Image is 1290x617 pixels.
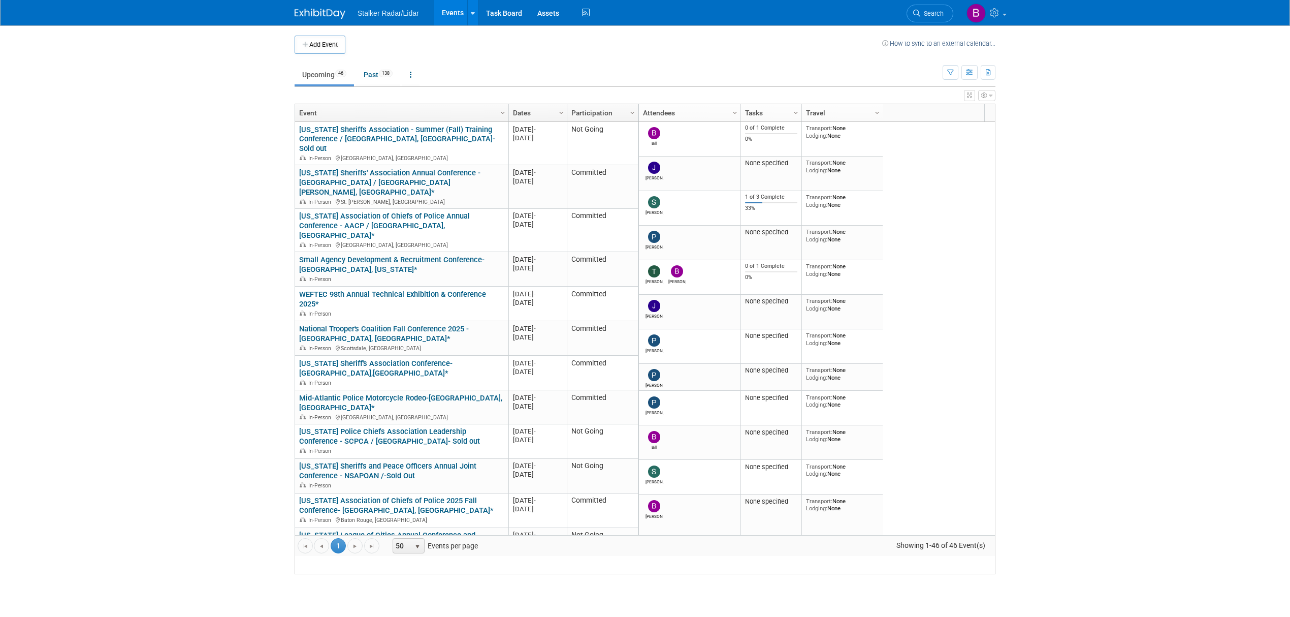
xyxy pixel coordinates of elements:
[806,125,879,139] div: None None
[299,168,480,197] a: [US_STATE] Sheriffs' Association Annual Conference - [GEOGRAPHIC_DATA] / [GEOGRAPHIC_DATA][PERSON...
[534,256,536,263] span: -
[806,270,827,277] span: Lodging:
[745,498,798,506] div: None specified
[806,394,832,401] span: Transport:
[534,497,536,504] span: -
[646,139,663,146] div: Bill Johnson
[534,290,536,298] span: -
[806,366,879,381] div: None None
[806,297,832,304] span: Transport:
[347,538,363,553] a: Go to the next page
[806,340,827,347] span: Lodging:
[368,542,376,550] span: Go to the last page
[513,125,562,134] div: [DATE]
[648,300,660,312] img: Joe Bartels
[806,498,879,512] div: None None
[317,542,326,550] span: Go to the previous page
[300,345,306,350] img: In-Person Event
[298,538,313,553] a: Go to the first page
[534,427,536,435] span: -
[300,448,306,453] img: In-Person Event
[648,231,660,243] img: Peter Bauer
[567,252,638,287] td: Committed
[513,104,560,121] a: Dates
[534,462,536,470] span: -
[299,531,475,549] a: [US_STATE] League of Cities Annual Conference and Exposition - CLCACE
[567,287,638,321] td: Committed
[806,401,827,408] span: Lodging:
[308,448,334,454] span: In-Person
[648,334,660,347] img: Peter Bauer
[806,374,827,381] span: Lodging:
[513,211,562,220] div: [DATE]
[513,134,562,142] div: [DATE]
[745,274,798,281] div: 0%
[806,436,827,443] span: Lodging:
[745,104,795,121] a: Tasks
[567,356,638,390] td: Committed
[806,263,879,277] div: None None
[745,297,798,305] div: None specified
[745,136,798,143] div: 0%
[299,496,494,515] a: [US_STATE] Association of Chiefs of Police 2025 Fall Conference- [GEOGRAPHIC_DATA], [GEOGRAPHIC_D...
[379,70,393,77] span: 138
[299,359,453,378] a: [US_STATE] Sheriff's Association Conference- [GEOGRAPHIC_DATA],[GEOGRAPHIC_DATA]*
[567,321,638,356] td: Committed
[745,332,798,340] div: None specified
[791,104,802,119] a: Column Settings
[806,366,832,374] span: Transport:
[745,228,798,236] div: None specified
[806,505,827,512] span: Lodging:
[299,344,504,352] div: Scottsdale, [GEOGRAPHIC_DATA]
[364,538,379,553] a: Go to the last page
[646,208,663,215] div: Stephen Barlag
[308,199,334,205] span: In-Person
[314,538,329,553] a: Go to the previous page
[534,325,536,332] span: -
[513,290,562,298] div: [DATE]
[513,298,562,307] div: [DATE]
[534,169,536,176] span: -
[513,255,562,264] div: [DATE]
[513,531,562,539] div: [DATE]
[668,277,686,284] div: Brooke Journet
[731,109,739,117] span: Column Settings
[920,10,944,17] span: Search
[299,211,470,240] a: [US_STATE] Association of Chiefs of Police Annual Conference - AACP / [GEOGRAPHIC_DATA], [GEOGRAP...
[513,436,562,444] div: [DATE]
[299,324,469,343] a: National Trooper's Coalition Fall Conference 2025 - [GEOGRAPHIC_DATA], [GEOGRAPHIC_DATA]*
[300,380,306,385] img: In-Person Event
[806,498,832,505] span: Transport:
[646,347,663,353] div: Peter Bauer
[806,236,827,243] span: Lodging:
[646,478,663,484] div: Stephen Barlag
[806,305,827,312] span: Lodging:
[806,470,827,477] span: Lodging:
[628,109,636,117] span: Column Settings
[567,122,638,165] td: Not Going
[299,393,502,412] a: Mid-Atlantic Police Motorcycle Rodeo-[GEOGRAPHIC_DATA], [GEOGRAPHIC_DATA]*
[567,459,638,493] td: Not Going
[513,333,562,342] div: [DATE]
[646,174,663,180] div: Joe Bartels
[806,428,832,436] span: Transport:
[806,297,879,312] div: None None
[295,36,345,54] button: Add Event
[513,220,562,229] div: [DATE]
[513,505,562,513] div: [DATE]
[648,265,660,277] img: Tommy Yates
[806,132,827,139] span: Lodging:
[513,470,562,479] div: [DATE]
[806,228,832,235] span: Transport:
[351,542,359,550] span: Go to the next page
[299,240,504,249] div: [GEOGRAPHIC_DATA], [GEOGRAPHIC_DATA]
[299,461,476,480] a: [US_STATE] Sheriffs and Peace Officers Annual Joint Conference - NSAPOAN /-Sold Out
[308,242,334,249] span: In-Person
[745,428,798,437] div: None specified
[299,427,480,446] a: [US_STATE] Police Chiefs Association Leadership Conference - SCPCA / [GEOGRAPHIC_DATA]- Sold out
[556,104,567,119] a: Column Settings
[643,104,734,121] a: Attendees
[806,159,879,174] div: None None
[557,109,565,117] span: Column Settings
[648,162,660,174] img: Joe Bartels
